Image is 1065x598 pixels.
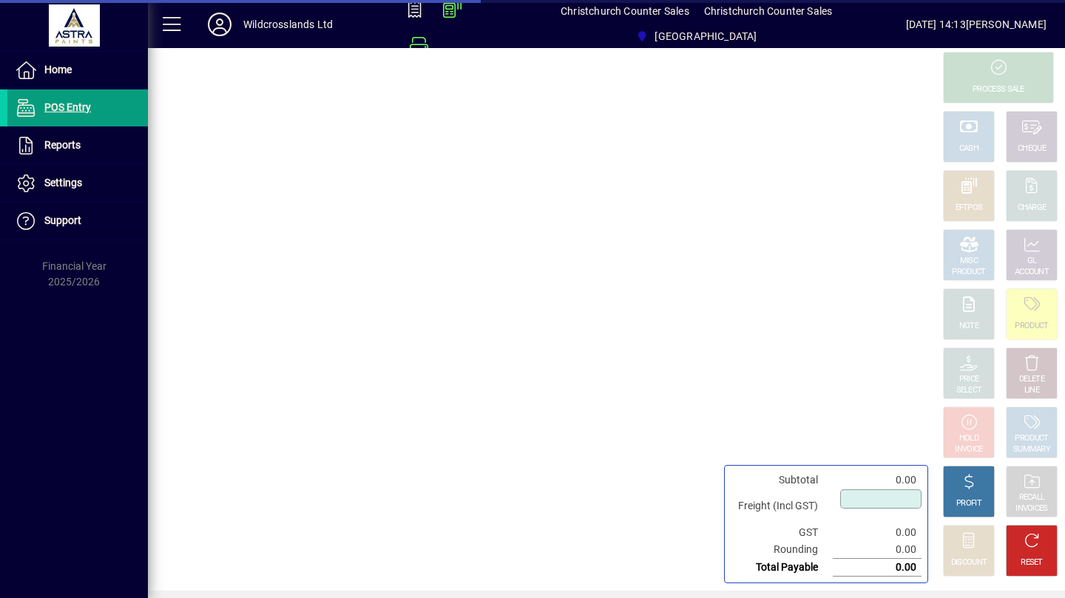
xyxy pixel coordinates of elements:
td: 0.00 [833,524,922,541]
div: INVOICES [1015,503,1047,514]
div: EFTPOS [956,203,983,214]
td: 0.00 [833,559,922,577]
div: DELETE [1019,374,1044,385]
div: Wildcrosslands Ltd [243,13,333,36]
span: Christchurch [630,23,763,50]
div: NOTE [959,321,978,332]
div: LINE [1024,385,1039,396]
td: Total Payable [731,559,833,577]
div: CHEQUE [1018,143,1046,154]
div: [PERSON_NAME] [966,13,1047,36]
td: Rounding [731,541,833,559]
button: Profile [196,11,243,38]
div: GL [1027,256,1037,267]
td: Subtotal [731,472,833,489]
div: PROCESS SALE [973,84,1024,95]
div: PROFIT [956,498,981,509]
div: PRODUCT [1015,321,1048,332]
span: Home [44,64,72,75]
span: [DATE] 14:13 [906,13,966,36]
span: Settings [44,177,82,188]
td: 0.00 [833,472,922,489]
div: DISCOUNT [951,557,987,568]
a: Home [7,52,148,89]
td: GST [731,524,833,541]
span: Reports [44,139,81,151]
div: ACCOUNT [1015,267,1049,278]
td: Freight (Incl GST) [731,489,833,524]
a: Settings [7,165,148,202]
div: PRODUCT [1015,433,1048,444]
div: CASH [959,143,978,154]
div: HOLD [959,433,978,444]
div: SELECT [956,385,982,396]
a: Support [7,203,148,239]
div: CHARGE [1018,203,1047,214]
div: MISC [960,256,978,267]
td: 0.00 [833,541,922,559]
a: Reports [7,127,148,164]
span: POS Entry [44,101,91,113]
div: PRICE [959,374,979,385]
span: Support [44,214,81,226]
div: INVOICE [955,444,982,455]
div: SUMMARY [1013,444,1050,455]
div: PRODUCT [952,267,985,278]
div: RESET [1021,557,1043,568]
div: RECALL [1019,492,1045,503]
span: [GEOGRAPHIC_DATA] [655,24,757,48]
